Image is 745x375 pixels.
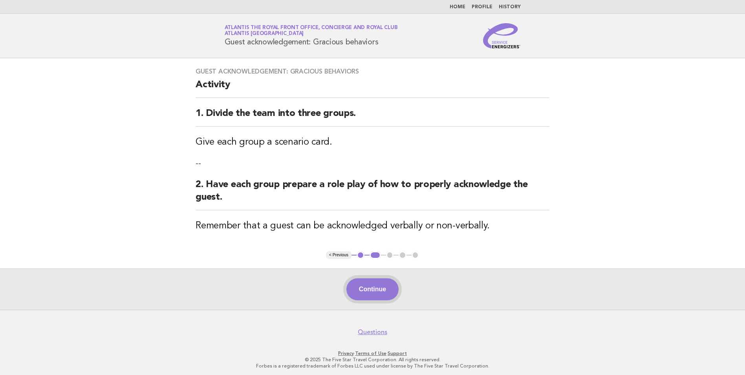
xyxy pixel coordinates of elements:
h3: Remember that a guest can be acknowledged verbally or non-verbally. [196,220,549,232]
h2: 2. Have each group prepare a role play of how to properly acknowledge the guest. [196,178,549,210]
h2: 1. Divide the team into three groups. [196,107,549,127]
p: · · [132,350,613,357]
p: © 2025 The Five Star Travel Corporation. All rights reserved. [132,357,613,363]
a: Profile [472,5,492,9]
h2: Activity [196,79,549,98]
button: 2 [370,251,381,259]
p: Forbes is a registered trademark of Forbes LLC used under license by The Five Star Travel Corpora... [132,363,613,369]
h3: Give each group a scenario card. [196,136,549,149]
a: Privacy [338,351,354,356]
a: Terms of Use [355,351,386,356]
a: Home [450,5,465,9]
button: 1 [357,251,364,259]
h3: Guest acknowledgement: Gracious behaviors [196,68,549,75]
a: Support [388,351,407,356]
button: Continue [346,278,399,300]
h1: Guest acknowledgement: Gracious behaviors [225,26,398,46]
img: Service Energizers [483,23,521,48]
a: History [499,5,521,9]
a: Atlantis The Royal Front Office, Concierge and Royal ClubAtlantis [GEOGRAPHIC_DATA] [225,25,398,36]
a: Questions [358,328,387,336]
span: Atlantis [GEOGRAPHIC_DATA] [225,31,304,37]
button: < Previous [326,251,351,259]
p: -- [196,158,549,169]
